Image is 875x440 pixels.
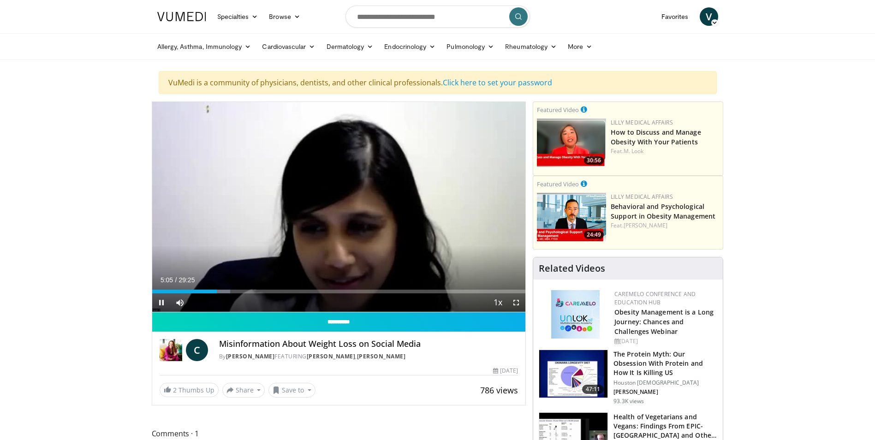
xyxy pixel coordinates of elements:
div: [DATE] [493,367,518,375]
h4: Misinformation About Weight Loss on Social Media [219,339,518,349]
button: Pause [152,293,171,312]
span: 2 [173,386,177,394]
a: Dermatology [321,37,379,56]
a: Endocrinology [379,37,441,56]
button: Mute [171,293,189,312]
a: [PERSON_NAME] [357,352,406,360]
small: Featured Video [537,180,579,188]
span: 30:56 [584,156,604,165]
small: Featured Video [537,106,579,114]
a: Lilly Medical Affairs [611,119,673,126]
a: Click here to set your password [443,77,552,88]
img: 45df64a9-a6de-482c-8a90-ada250f7980c.png.150x105_q85_autocrop_double_scale_upscale_version-0.2.jpg [551,290,600,339]
a: More [562,37,598,56]
a: How to Discuss and Manage Obesity With Your Patients [611,128,701,146]
div: [DATE] [614,337,715,345]
a: Browse [263,7,306,26]
a: Pulmonology [441,37,500,56]
a: V [700,7,718,26]
a: 24:49 [537,193,606,241]
a: Behavioral and Psychological Support in Obesity Management [611,202,715,220]
a: Rheumatology [500,37,562,56]
span: 29:25 [179,276,195,284]
a: Specialties [212,7,264,26]
div: Progress Bar [152,290,526,293]
input: Search topics, interventions [345,6,530,28]
span: 786 views [480,385,518,396]
a: Lilly Medical Affairs [611,193,673,201]
div: Feat. [611,221,719,230]
a: Cardiovascular [256,37,321,56]
h3: Health of Vegetarians and Vegans: Findings From EPIC-[GEOGRAPHIC_DATA] and Othe… [613,412,717,440]
a: CaReMeLO Conference and Education Hub [614,290,696,306]
span: 24:49 [584,231,604,239]
a: 30:56 [537,119,606,167]
img: VuMedi Logo [157,12,206,21]
a: C [186,339,208,361]
img: c98a6a29-1ea0-4bd5-8cf5-4d1e188984a7.png.150x105_q85_crop-smart_upscale.png [537,119,606,167]
a: Favorites [656,7,694,26]
p: [PERSON_NAME] [613,388,717,396]
span: 5:05 [161,276,173,284]
a: M. Look [624,147,644,155]
a: Obesity Management is a Long Journey: Chances and Challenges Webinar [614,308,714,336]
a: [PERSON_NAME] [307,352,356,360]
a: Allergy, Asthma, Immunology [152,37,257,56]
button: Fullscreen [507,293,525,312]
span: 47:11 [582,385,604,394]
a: [PERSON_NAME] [624,221,667,229]
span: / [175,276,177,284]
p: 93.3K views [613,398,644,405]
button: Save to [268,383,315,398]
div: Feat. [611,147,719,155]
a: [PERSON_NAME] [226,352,275,360]
img: Dr. Carolynn Francavilla [160,339,182,361]
p: Houston [DEMOGRAPHIC_DATA] [613,379,717,386]
img: b7b8b05e-5021-418b-a89a-60a270e7cf82.150x105_q85_crop-smart_upscale.jpg [539,350,607,398]
img: ba3304f6-7838-4e41-9c0f-2e31ebde6754.png.150x105_q85_crop-smart_upscale.png [537,193,606,241]
span: Comments 1 [152,428,526,440]
h3: The Protein Myth: Our Obsession With Protein and How It Is Killing US [613,350,717,377]
div: By FEATURING , [219,352,518,361]
div: VuMedi is a community of physicians, dentists, and other clinical professionals. [159,71,717,94]
video-js: Video Player [152,102,526,312]
a: 47:11 The Protein Myth: Our Obsession With Protein and How It Is Killing US Houston [DEMOGRAPHIC_... [539,350,717,405]
h4: Related Videos [539,263,605,274]
a: 2 Thumbs Up [160,383,219,397]
button: Share [222,383,265,398]
button: Playback Rate [488,293,507,312]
